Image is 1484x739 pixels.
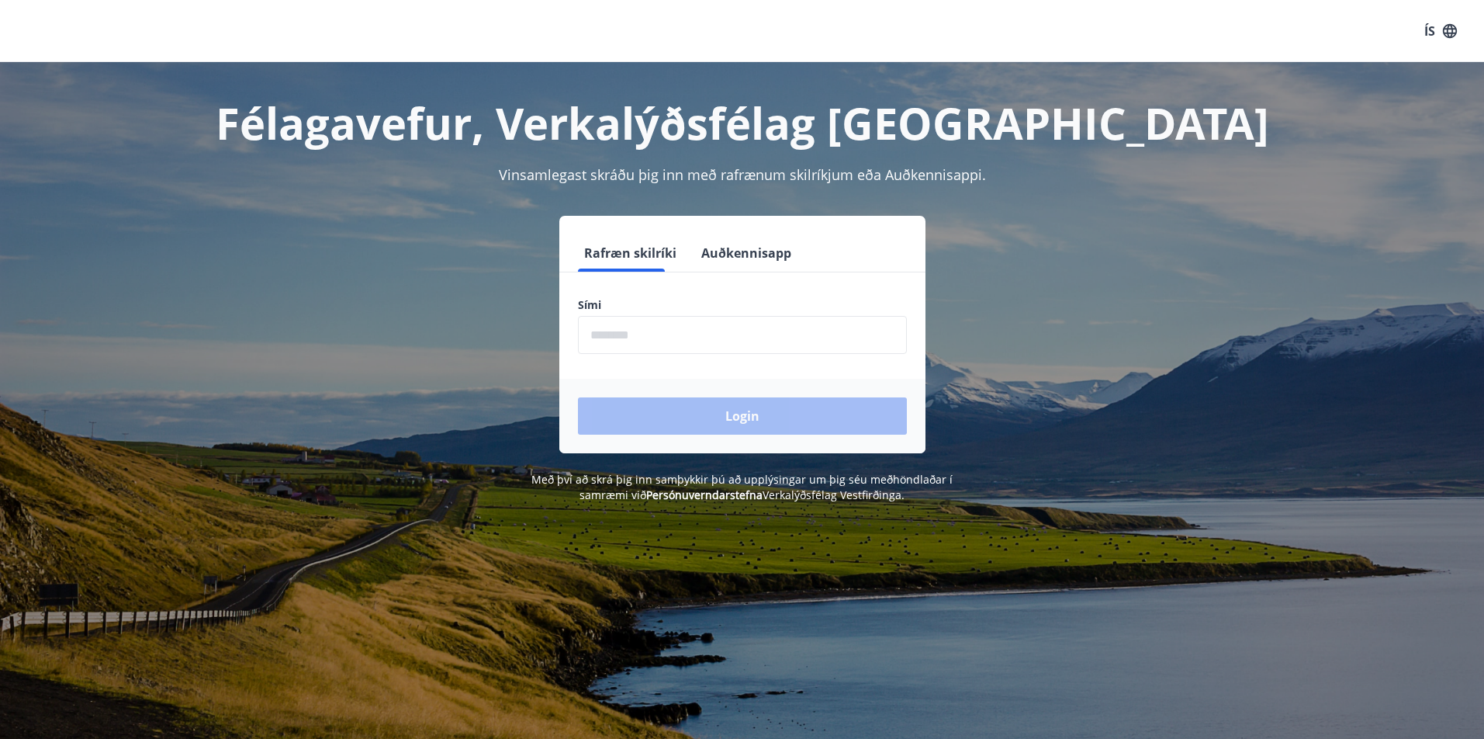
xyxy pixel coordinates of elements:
label: Sími [578,297,907,313]
button: Auðkennisapp [695,234,797,272]
span: Vinsamlegast skráðu þig inn með rafrænum skilríkjum eða Auðkennisappi. [499,165,986,184]
button: Rafræn skilríki [578,234,683,272]
span: Með því að skrá þig inn samþykkir þú að upplýsingar um þig séu meðhöndlaðar í samræmi við Verkalý... [531,472,953,502]
h1: Félagavefur, Verkalýðsfélag [GEOGRAPHIC_DATA] [202,93,1282,152]
a: Persónuverndarstefna [646,487,763,502]
button: ÍS [1416,17,1465,45]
